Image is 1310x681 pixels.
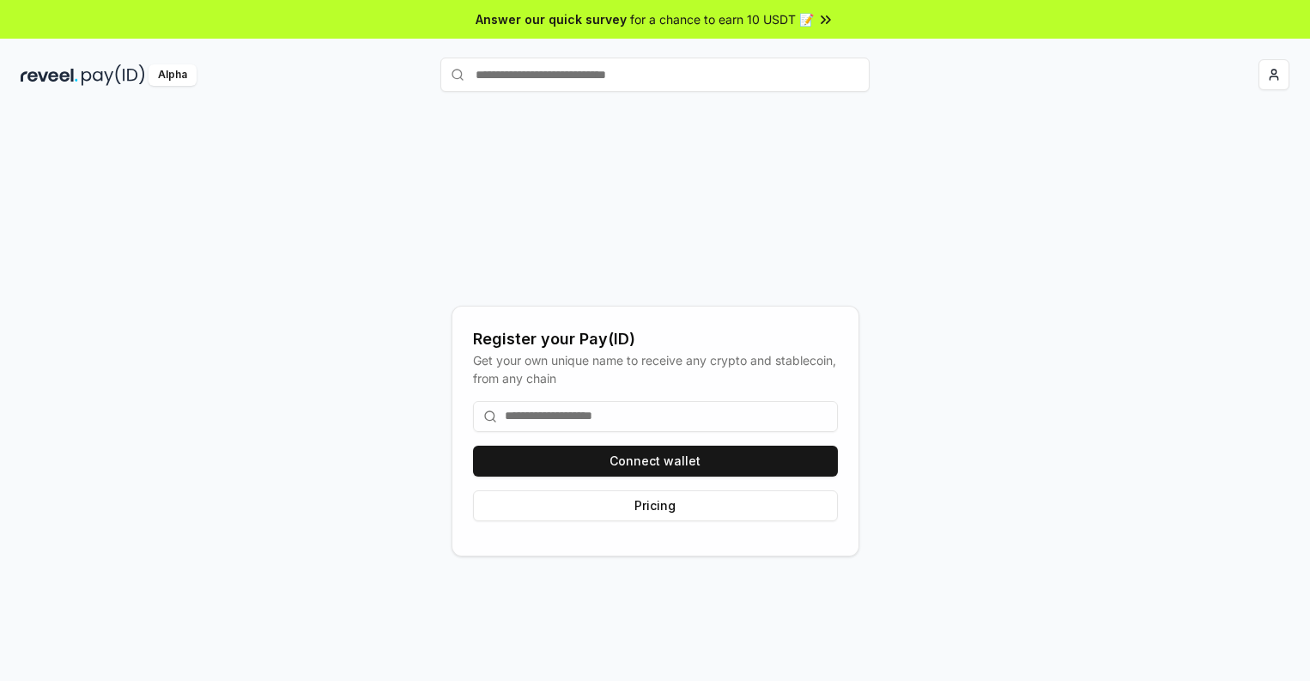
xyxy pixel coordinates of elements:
div: Get your own unique name to receive any crypto and stablecoin, from any chain [473,351,838,387]
button: Pricing [473,490,838,521]
span: Answer our quick survey [476,10,627,28]
img: reveel_dark [21,64,78,86]
img: pay_id [82,64,145,86]
div: Register your Pay(ID) [473,327,838,351]
button: Connect wallet [473,446,838,477]
span: for a chance to earn 10 USDT 📝 [630,10,814,28]
div: Alpha [149,64,197,86]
